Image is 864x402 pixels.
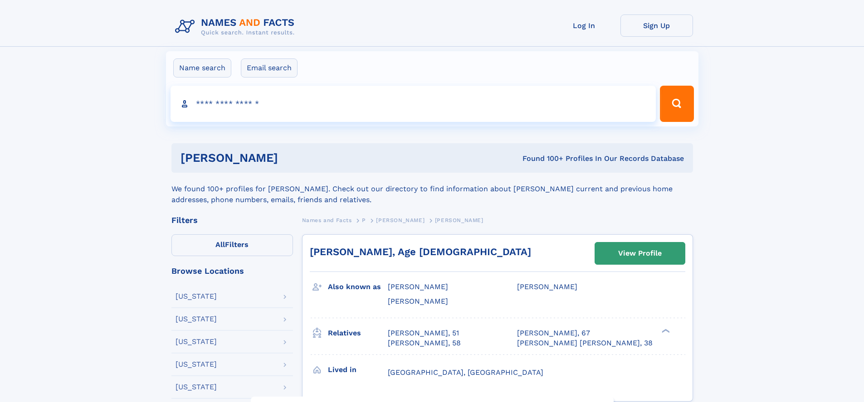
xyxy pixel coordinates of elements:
span: [PERSON_NAME] [517,282,577,291]
a: [PERSON_NAME] [PERSON_NAME], 38 [517,338,653,348]
button: Search Button [660,86,693,122]
a: Names and Facts [302,214,352,226]
a: View Profile [595,242,685,264]
div: Browse Locations [171,267,293,275]
a: [PERSON_NAME] [376,214,425,226]
span: [PERSON_NAME] [376,217,425,223]
label: Email search [241,58,298,77]
a: [PERSON_NAME], 58 [388,338,461,348]
h3: Lived in [328,362,388,378]
div: [US_STATE] [176,293,217,300]
span: [PERSON_NAME] [388,282,448,291]
label: Filters [171,234,293,256]
a: [PERSON_NAME], Age [DEMOGRAPHIC_DATA] [310,246,531,257]
span: [PERSON_NAME] [435,217,483,223]
div: [US_STATE] [176,338,217,345]
input: search input [171,86,656,122]
h1: [PERSON_NAME] [181,152,400,164]
h3: Also known as [328,279,388,295]
span: P [362,217,366,223]
a: [PERSON_NAME], 51 [388,328,459,338]
div: [US_STATE] [176,315,217,323]
span: [GEOGRAPHIC_DATA], [GEOGRAPHIC_DATA] [388,368,543,377]
div: View Profile [618,243,662,264]
div: [US_STATE] [176,361,217,368]
span: All [215,240,225,249]
div: Found 100+ Profiles In Our Records Database [400,154,684,164]
h3: Relatives [328,325,388,341]
div: Filters [171,216,293,224]
img: Logo Names and Facts [171,15,302,39]
div: We found 100+ profiles for [PERSON_NAME]. Check out our directory to find information about [PERS... [171,173,693,205]
div: ❯ [659,328,670,334]
a: Sign Up [620,15,693,37]
label: Name search [173,58,231,77]
div: [US_STATE] [176,383,217,391]
a: P [362,214,366,226]
a: Log In [548,15,620,37]
a: [PERSON_NAME], 67 [517,328,590,338]
span: [PERSON_NAME] [388,297,448,305]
